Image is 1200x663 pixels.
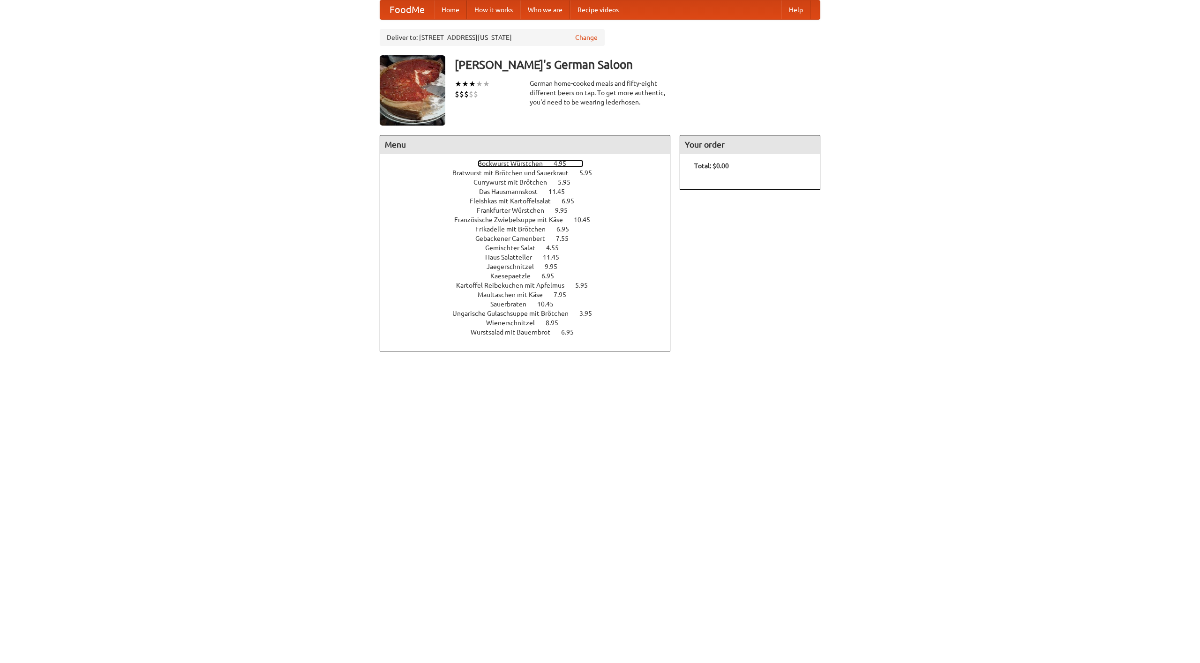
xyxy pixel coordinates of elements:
[380,29,605,46] div: Deliver to: [STREET_ADDRESS][US_STATE]
[555,207,577,214] span: 9.95
[562,197,584,205] span: 6.95
[467,0,520,19] a: How it works
[478,160,584,167] a: Bockwurst Würstchen 4.95
[452,310,578,317] span: Ungarische Gulaschsuppe mit Brötchen
[543,253,569,261] span: 11.45
[680,135,820,154] h4: Your order
[546,319,568,327] span: 8.95
[464,89,469,99] li: $
[456,282,574,289] span: Kartoffel Reibekuchen mit Apfelmus
[470,197,560,205] span: Fleishkas mit Kartoffelsalat
[380,55,445,126] img: angular.jpg
[556,225,578,233] span: 6.95
[570,0,626,19] a: Recipe videos
[558,179,580,186] span: 5.95
[485,244,545,252] span: Gemischter Salat
[487,263,575,270] a: Jaegerschnitzel 9.95
[475,235,555,242] span: Gebackener Camenbert
[485,253,541,261] span: Haus Salatteller
[490,272,571,280] a: Kaesepaetzle 6.95
[486,319,576,327] a: Wienerschnitzel 8.95
[478,291,552,298] span: Maultaschen mit Käse
[434,0,467,19] a: Home
[454,216,607,223] a: Französische Zwiebelsuppe mit Käse 10.45
[473,179,556,186] span: Currywurst mit Brötchen
[477,207,585,214] a: Frankfurter Würstchen 9.95
[490,300,571,308] a: Sauerbraten 10.45
[475,235,586,242] a: Gebackener Camenbert 7.55
[455,89,459,99] li: $
[486,319,544,327] span: Wienerschnitzel
[781,0,810,19] a: Help
[471,328,560,336] span: Wurstsalad mit Bauernbrot
[530,79,670,107] div: German home-cooked meals and fifty-eight different beers on tap. To get more authentic, you'd nee...
[490,300,536,308] span: Sauerbraten
[476,79,483,89] li: ★
[483,79,490,89] li: ★
[478,291,584,298] a: Maultaschen mit Käse 7.95
[546,244,568,252] span: 4.55
[575,33,598,42] a: Change
[455,55,820,74] h3: [PERSON_NAME]'s German Saloon
[574,216,600,223] span: 10.45
[554,291,576,298] span: 7.95
[471,328,591,336] a: Wurstsalad mit Bauernbrot 6.95
[490,272,540,280] span: Kaesepaetzle
[694,162,729,170] b: Total: $0.00
[475,225,586,233] a: Frikadelle mit Brötchen 6.95
[452,169,609,177] a: Bratwurst mit Brötchen und Sauerkraut 5.95
[456,282,605,289] a: Kartoffel Reibekuchen mit Apfelmus 5.95
[475,225,555,233] span: Frikadelle mit Brötchen
[579,169,601,177] span: 5.95
[469,89,473,99] li: $
[548,188,574,195] span: 11.45
[485,244,576,252] a: Gemischter Salat 4.55
[380,0,434,19] a: FoodMe
[454,216,572,223] span: Französische Zwiebelsuppe mit Käse
[459,89,464,99] li: $
[556,235,578,242] span: 7.55
[473,179,588,186] a: Currywurst mit Brötchen 5.95
[487,263,543,270] span: Jaegerschnitzel
[541,272,563,280] span: 6.95
[485,253,577,261] a: Haus Salatteller 11.45
[470,197,592,205] a: Fleishkas mit Kartoffelsalat 6.95
[561,328,583,336] span: 6.95
[479,188,582,195] a: Das Hausmannskost 11.45
[473,89,478,99] li: $
[452,310,609,317] a: Ungarische Gulaschsuppe mit Brötchen 3.95
[545,263,567,270] span: 9.95
[478,160,552,167] span: Bockwurst Würstchen
[554,160,576,167] span: 4.95
[579,310,601,317] span: 3.95
[520,0,570,19] a: Who we are
[477,207,554,214] span: Frankfurter Würstchen
[469,79,476,89] li: ★
[575,282,597,289] span: 5.95
[537,300,563,308] span: 10.45
[455,79,462,89] li: ★
[452,169,578,177] span: Bratwurst mit Brötchen und Sauerkraut
[380,135,670,154] h4: Menu
[479,188,547,195] span: Das Hausmannskost
[462,79,469,89] li: ★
